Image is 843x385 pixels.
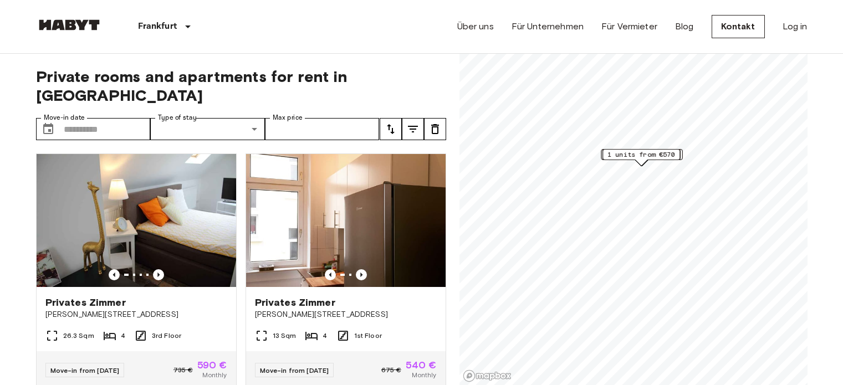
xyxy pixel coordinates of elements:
a: Kontakt [712,15,765,38]
span: 1st Floor [354,331,382,341]
button: tune [402,118,424,140]
label: Move-in date [44,113,85,122]
button: Previous image [109,269,120,280]
span: 3rd Floor [152,331,181,341]
span: 590 € [197,360,227,370]
button: tune [424,118,446,140]
button: Choose date [37,118,59,140]
img: Habyt [36,19,103,30]
div: Map marker [602,149,680,166]
span: Move-in from [DATE] [50,366,120,374]
span: Privates Zimmer [255,296,335,309]
span: 540 € [406,360,437,370]
button: Previous image [356,269,367,280]
span: 675 € [381,365,401,375]
a: Für Vermieter [601,20,657,33]
span: 4 [121,331,125,341]
button: Previous image [325,269,336,280]
a: Mapbox logo [463,369,512,382]
span: Private rooms and apartments for rent in [GEOGRAPHIC_DATA] [36,67,446,105]
p: Frankfurt [138,20,177,33]
a: Log in [783,20,808,33]
span: Monthly [412,370,436,380]
span: [PERSON_NAME][STREET_ADDRESS] [45,309,227,320]
span: 4 [323,331,327,341]
button: Previous image [153,269,164,280]
a: Über uns [457,20,494,33]
span: Privates Zimmer [45,296,126,309]
a: Für Unternehmen [512,20,584,33]
span: 26.3 Sqm [63,331,94,341]
span: 13 Sqm [273,331,297,341]
span: 735 € [173,365,193,375]
div: Map marker [601,149,682,166]
button: tune [380,118,402,140]
label: Type of stay [158,113,197,122]
span: [PERSON_NAME][STREET_ADDRESS] [255,309,437,320]
img: Marketing picture of unit DE-04-034-001-01HF [246,154,446,287]
span: Monthly [202,370,227,380]
span: Move-in from [DATE] [260,366,329,374]
label: Max price [273,113,303,122]
span: 1 units from €570 [607,150,675,160]
img: Marketing picture of unit DE-04-007-001-04HF [37,154,236,287]
a: Blog [675,20,694,33]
